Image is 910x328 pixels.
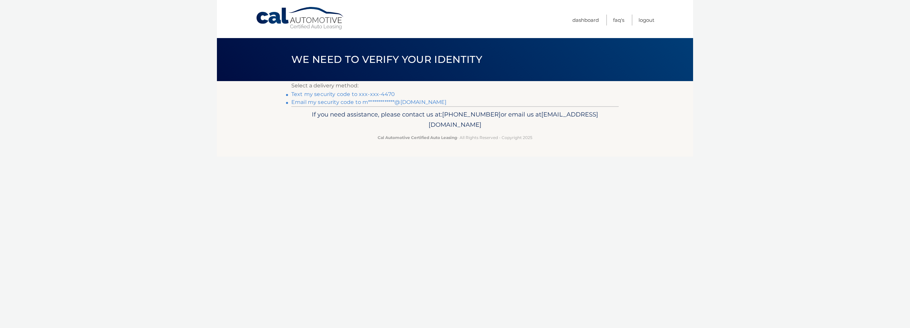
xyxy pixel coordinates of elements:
a: Cal Automotive [256,7,345,30]
a: Logout [639,15,654,25]
a: Dashboard [572,15,599,25]
p: Select a delivery method: [291,81,619,90]
p: - All Rights Reserved - Copyright 2025 [296,134,614,141]
span: [PHONE_NUMBER] [442,111,501,118]
a: FAQ's [613,15,624,25]
span: We need to verify your identity [291,53,482,66]
strong: Cal Automotive Certified Auto Leasing [378,135,457,140]
a: Text my security code to xxx-xxx-4470 [291,91,395,97]
p: If you need assistance, please contact us at: or email us at [296,109,614,130]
